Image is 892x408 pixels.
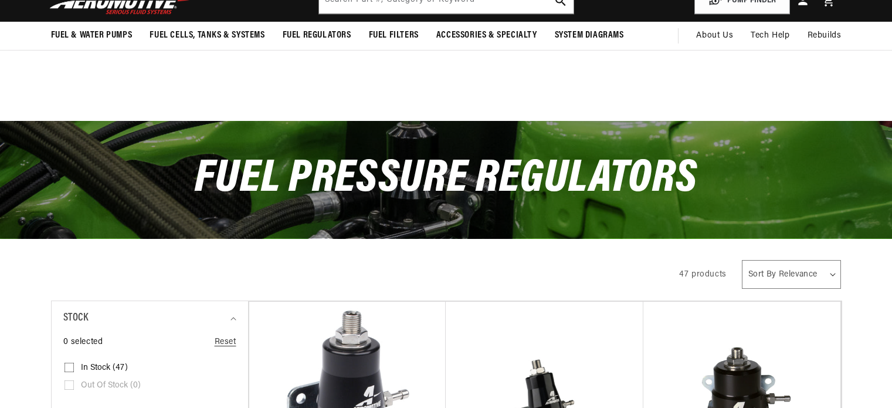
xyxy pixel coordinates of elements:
span: System Diagrams [555,29,624,42]
span: In stock (47) [81,363,128,373]
a: About Us [687,22,742,50]
span: Fuel Cells, Tanks & Systems [150,29,264,42]
span: 0 selected [63,336,103,349]
span: Fuel Pressure Regulators [195,156,697,203]
span: 47 products [679,270,727,279]
span: Accessories & Specialty [436,29,537,42]
summary: Tech Help [742,22,798,50]
summary: Rebuilds [799,22,850,50]
span: Fuel Regulators [283,29,351,42]
span: Tech Help [751,29,789,42]
span: Out of stock (0) [81,380,141,391]
span: About Us [696,31,733,40]
summary: System Diagrams [546,22,633,49]
summary: Fuel Regulators [274,22,360,49]
span: Fuel & Water Pumps [51,29,133,42]
summary: Stock (0 selected) [63,301,236,336]
span: Stock [63,310,89,327]
summary: Fuel Filters [360,22,428,49]
span: Fuel Filters [369,29,419,42]
a: Reset [215,336,236,349]
span: Rebuilds [808,29,842,42]
summary: Fuel & Water Pumps [42,22,141,49]
summary: Fuel Cells, Tanks & Systems [141,22,273,49]
summary: Accessories & Specialty [428,22,546,49]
